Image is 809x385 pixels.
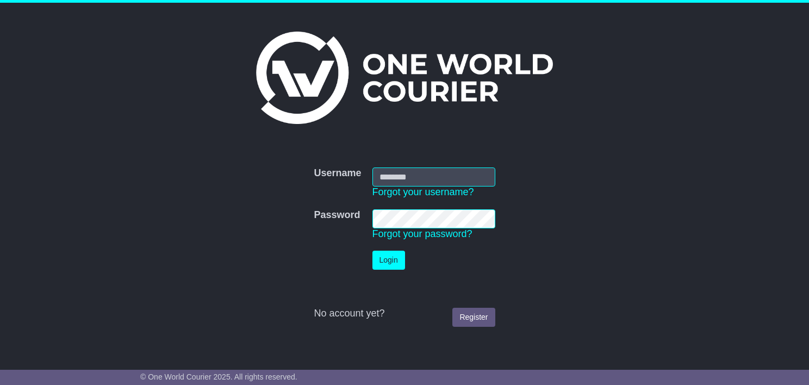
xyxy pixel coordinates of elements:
a: Register [452,308,495,327]
span: © One World Courier 2025. All rights reserved. [140,372,297,381]
div: No account yet? [314,308,495,320]
img: One World [256,32,553,124]
a: Forgot your password? [372,228,472,239]
label: Username [314,167,361,179]
label: Password [314,209,360,221]
button: Login [372,251,405,270]
a: Forgot your username? [372,187,474,197]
